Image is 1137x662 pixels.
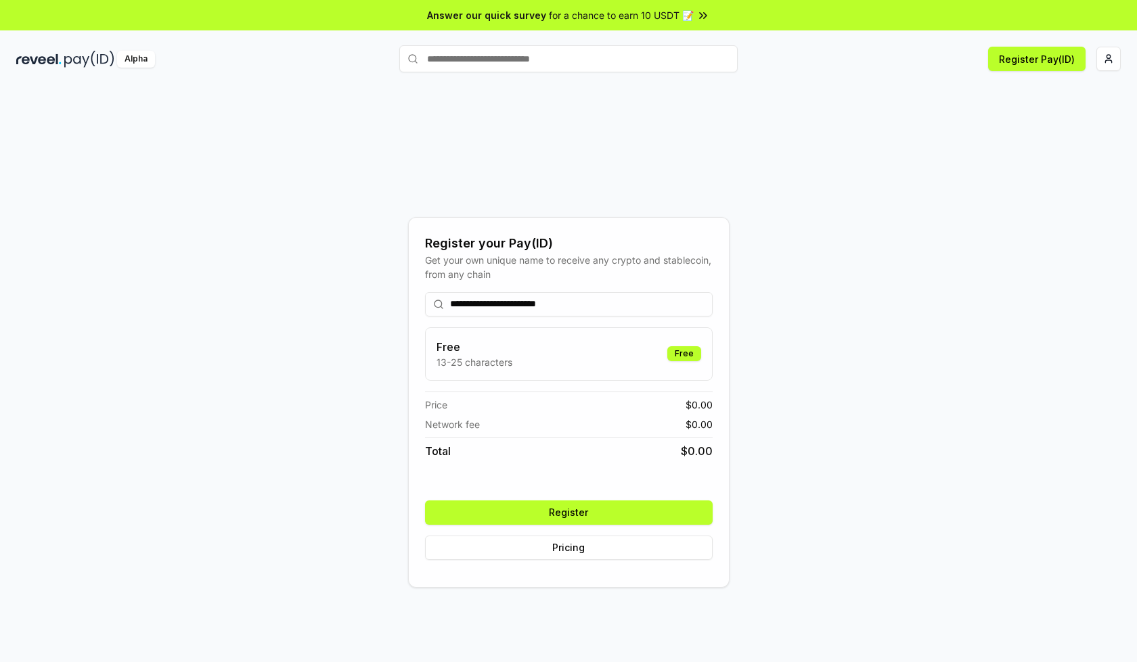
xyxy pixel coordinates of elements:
button: Pricing [425,536,713,560]
h3: Free [437,339,512,355]
div: Get your own unique name to receive any crypto and stablecoin, from any chain [425,253,713,281]
img: reveel_dark [16,51,62,68]
span: $ 0.00 [686,398,713,412]
button: Register Pay(ID) [988,47,1086,71]
p: 13-25 characters [437,355,512,369]
div: Register your Pay(ID) [425,234,713,253]
span: Total [425,443,451,459]
span: Answer our quick survey [427,8,546,22]
div: Free [667,346,701,361]
span: $ 0.00 [686,417,713,431]
button: Register [425,500,713,525]
div: Alpha [117,51,155,68]
span: Price [425,398,447,412]
span: for a chance to earn 10 USDT 📝 [549,8,694,22]
img: pay_id [64,51,114,68]
span: Network fee [425,417,480,431]
span: $ 0.00 [681,443,713,459]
